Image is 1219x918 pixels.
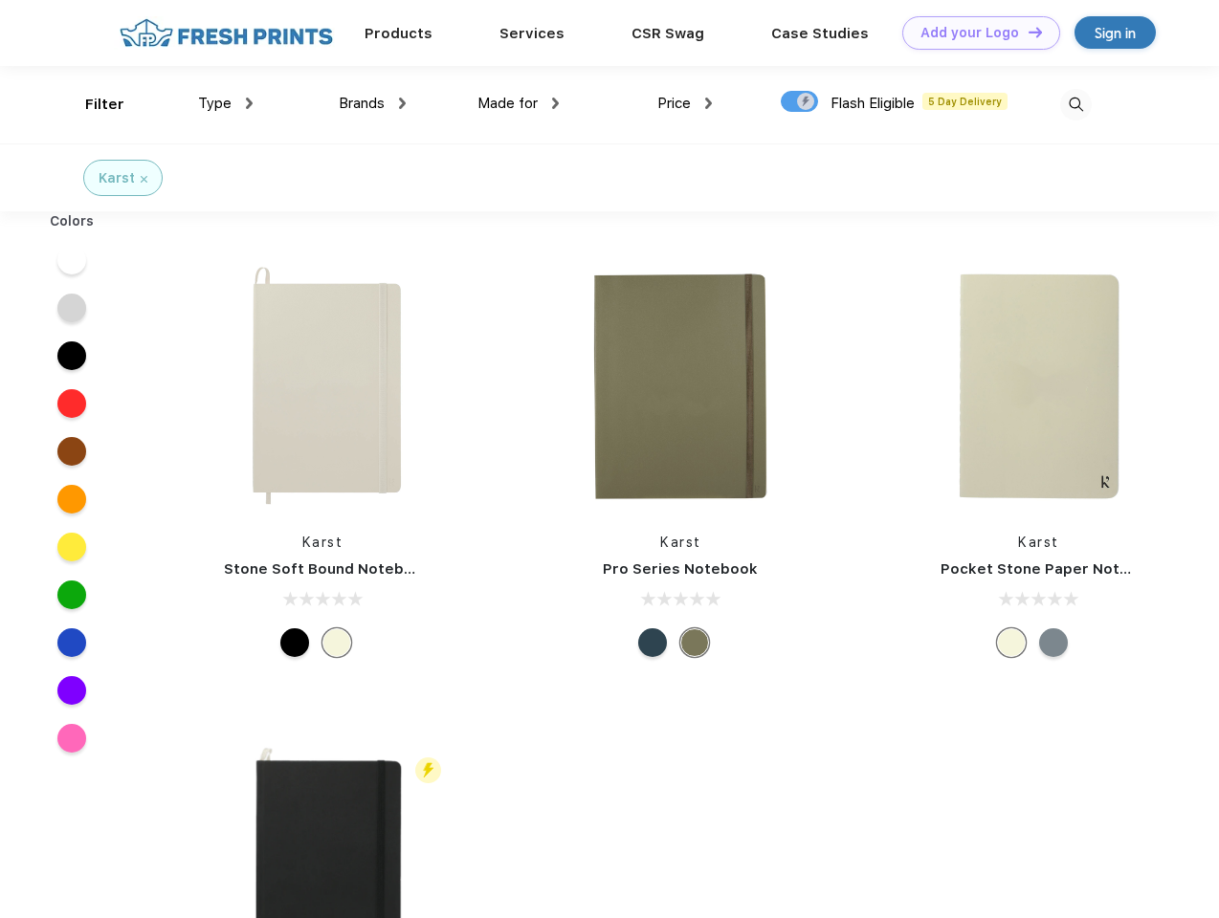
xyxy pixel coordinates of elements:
[632,25,704,42] a: CSR Swag
[1095,22,1136,44] div: Sign in
[415,757,441,783] img: flash_active_toggle.svg
[553,259,808,514] img: func=resize&h=266
[280,628,309,657] div: Black
[99,168,135,188] div: Karst
[603,560,758,578] a: Pro Series Notebook
[941,560,1166,578] a: Pocket Stone Paper Notebook
[1075,16,1156,49] a: Sign in
[1029,27,1042,37] img: DT
[114,16,339,50] img: fo%20logo%202.webp
[85,94,124,116] div: Filter
[657,95,691,112] span: Price
[141,176,147,183] img: filter_cancel.svg
[705,98,712,109] img: dropdown.png
[920,25,1019,41] div: Add your Logo
[638,628,667,657] div: Navy
[997,628,1026,657] div: Beige
[499,25,565,42] a: Services
[1018,535,1059,550] a: Karst
[339,95,385,112] span: Brands
[660,535,701,550] a: Karst
[246,98,253,109] img: dropdown.png
[365,25,432,42] a: Products
[224,560,432,578] a: Stone Soft Bound Notebook
[922,93,1008,110] span: 5 Day Delivery
[1060,89,1092,120] img: desktop_search.svg
[322,628,351,657] div: Beige
[1039,628,1068,657] div: Gray
[552,98,559,109] img: dropdown.png
[831,95,915,112] span: Flash Eligible
[302,535,344,550] a: Karst
[198,95,232,112] span: Type
[35,211,109,231] div: Colors
[912,259,1166,514] img: func=resize&h=266
[680,628,709,657] div: Olive
[399,98,406,109] img: dropdown.png
[195,259,450,514] img: func=resize&h=266
[477,95,538,112] span: Made for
